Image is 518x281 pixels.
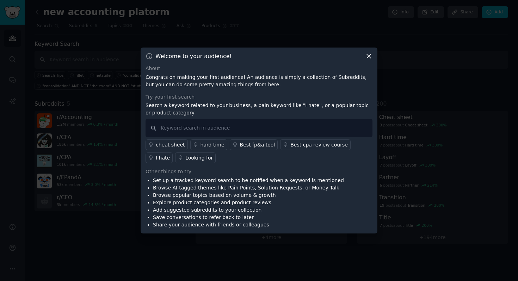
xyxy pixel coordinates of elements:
li: Explore product categories and product reviews [153,199,344,206]
p: Search a keyword related to your business, a pain keyword like "I hate", or a popular topic or pr... [146,102,372,117]
a: I hate [146,152,173,163]
a: Best cpa review course [280,139,351,150]
p: Congrats on making your first audience! An audience is simply a collection of Subreddits, but you... [146,74,372,88]
input: Keyword search in audience [146,119,372,137]
div: cheat sheet [156,141,185,149]
li: Save conversations to refer back to later [153,214,344,221]
div: Best fp&a tool [240,141,275,149]
a: Best fp&a tool [230,139,278,150]
li: Set up a tracked keyword search to be notified when a keyword is mentioned [153,177,344,184]
div: Looking for [185,154,213,162]
a: hard time [190,139,227,150]
h3: Welcome to your audience! [155,52,232,60]
div: Best cpa review course [290,141,348,149]
li: Browse popular topics based on volume & growth [153,192,344,199]
div: Other things to try [146,168,372,175]
li: Add suggested subreddits to your collection [153,206,344,214]
a: Looking for [175,152,216,163]
a: cheat sheet [146,139,188,150]
li: Share your audience with friends or colleagues [153,221,344,229]
li: Browse AI-tagged themes like Pain Points, Solution Requests, or Money Talk [153,184,344,192]
div: Try your first search [146,93,372,101]
div: hard time [201,141,224,149]
div: I hate [156,154,170,162]
div: About [146,65,372,72]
